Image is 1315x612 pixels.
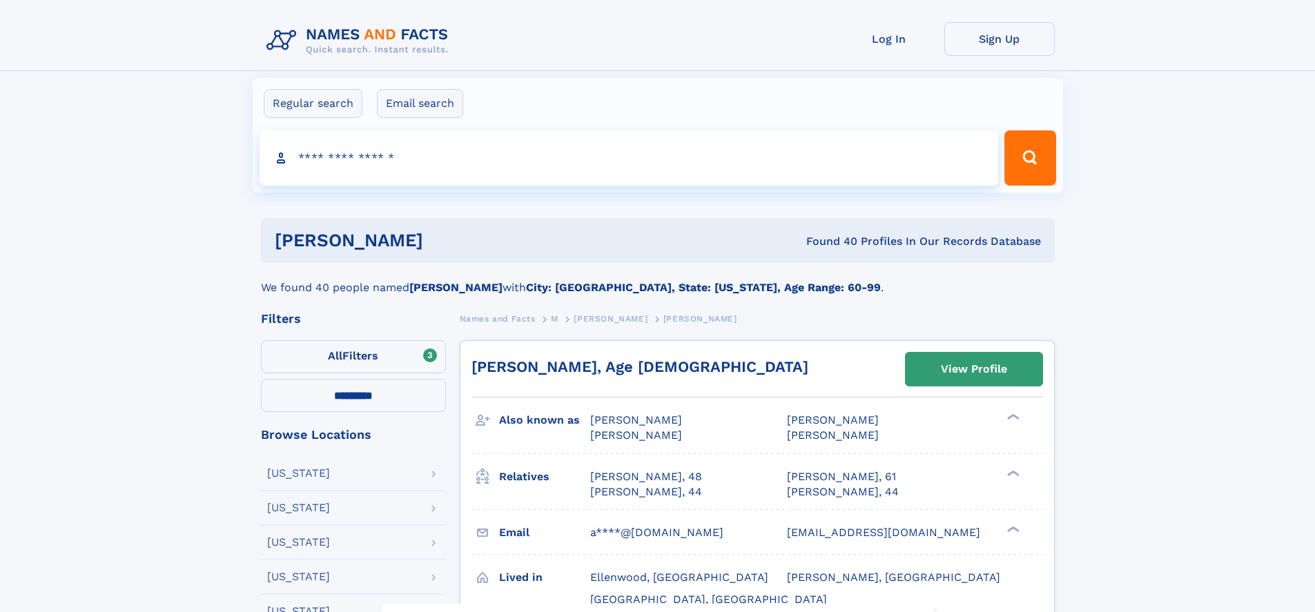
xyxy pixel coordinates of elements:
[787,413,879,426] span: [PERSON_NAME]
[787,526,980,539] span: [EMAIL_ADDRESS][DOMAIN_NAME]
[1004,413,1020,422] div: ❯
[1004,468,1020,477] div: ❯
[261,340,446,373] label: Filters
[941,353,1007,385] div: View Profile
[267,468,330,479] div: [US_STATE]
[377,89,463,118] label: Email search
[551,310,558,327] a: M
[590,469,702,484] a: [PERSON_NAME], 48
[267,502,330,513] div: [US_STATE]
[787,484,899,500] a: [PERSON_NAME], 44
[1004,130,1055,186] button: Search Button
[267,537,330,548] div: [US_STATE]
[834,22,944,56] a: Log In
[275,232,615,249] h1: [PERSON_NAME]
[261,313,446,325] div: Filters
[264,89,362,118] label: Regular search
[590,593,827,606] span: [GEOGRAPHIC_DATA], [GEOGRAPHIC_DATA]
[590,413,682,426] span: [PERSON_NAME]
[590,484,702,500] a: [PERSON_NAME], 44
[499,521,590,544] h3: Email
[267,571,330,582] div: [US_STATE]
[574,310,647,327] a: [PERSON_NAME]
[787,571,1000,584] span: [PERSON_NAME], [GEOGRAPHIC_DATA]
[499,566,590,589] h3: Lived in
[906,353,1042,386] a: View Profile
[574,314,647,324] span: [PERSON_NAME]
[590,571,768,584] span: Ellenwood, [GEOGRAPHIC_DATA]
[551,314,558,324] span: M
[328,349,342,362] span: All
[460,310,536,327] a: Names and Facts
[260,130,999,186] input: search input
[499,465,590,488] h3: Relatives
[471,358,808,375] a: [PERSON_NAME], Age [DEMOGRAPHIC_DATA]
[409,281,503,294] b: [PERSON_NAME]
[499,408,590,432] h3: Also known as
[1004,524,1020,533] div: ❯
[787,469,896,484] a: [PERSON_NAME], 61
[261,428,446,441] div: Browse Locations
[526,281,881,294] b: City: [GEOGRAPHIC_DATA], State: [US_STATE], Age Range: 60-99
[590,428,682,442] span: [PERSON_NAME]
[261,263,1055,296] div: We found 40 people named with .
[261,22,460,59] img: Logo Names and Facts
[614,234,1041,249] div: Found 40 Profiles In Our Records Database
[944,22,1055,56] a: Sign Up
[663,314,737,324] span: [PERSON_NAME]
[787,428,879,442] span: [PERSON_NAME]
